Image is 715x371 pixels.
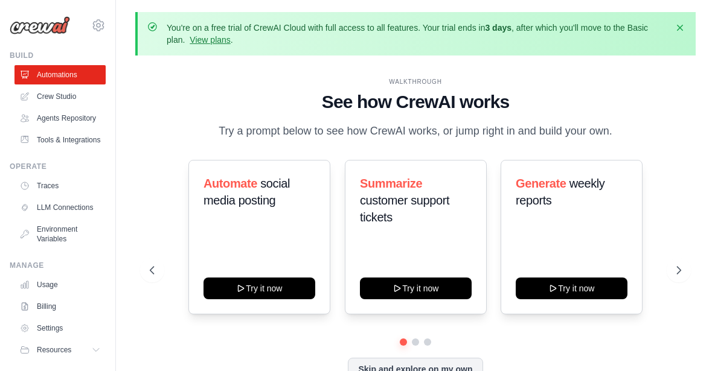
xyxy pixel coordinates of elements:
[14,87,106,106] a: Crew Studio
[14,340,106,360] button: Resources
[10,16,70,34] img: Logo
[37,345,71,355] span: Resources
[150,91,681,113] h1: See how CrewAI works
[14,65,106,84] a: Automations
[516,277,627,299] button: Try it now
[14,319,106,338] a: Settings
[213,122,618,140] p: Try a prompt below to see how CrewAI works, or jump right in and build your own.
[10,261,106,270] div: Manage
[14,176,106,195] a: Traces
[10,51,106,60] div: Build
[360,194,449,224] span: customer support tickets
[150,77,681,86] div: WALKTHROUGH
[10,162,106,171] div: Operate
[485,23,511,33] strong: 3 days
[190,35,230,45] a: View plans
[516,177,566,190] span: Generate
[14,297,106,316] a: Billing
[204,277,315,299] button: Try it now
[360,277,472,299] button: Try it now
[14,275,106,294] a: Usage
[14,130,106,150] a: Tools & Integrations
[14,198,106,217] a: LLM Connections
[167,22,667,46] p: You're on a free trial of CrewAI Cloud with full access to all features. Your trial ends in , aft...
[14,109,106,128] a: Agents Repository
[516,177,604,207] span: weekly reports
[204,177,290,207] span: social media posting
[360,177,422,190] span: Summarize
[204,177,257,190] span: Automate
[14,220,106,249] a: Environment Variables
